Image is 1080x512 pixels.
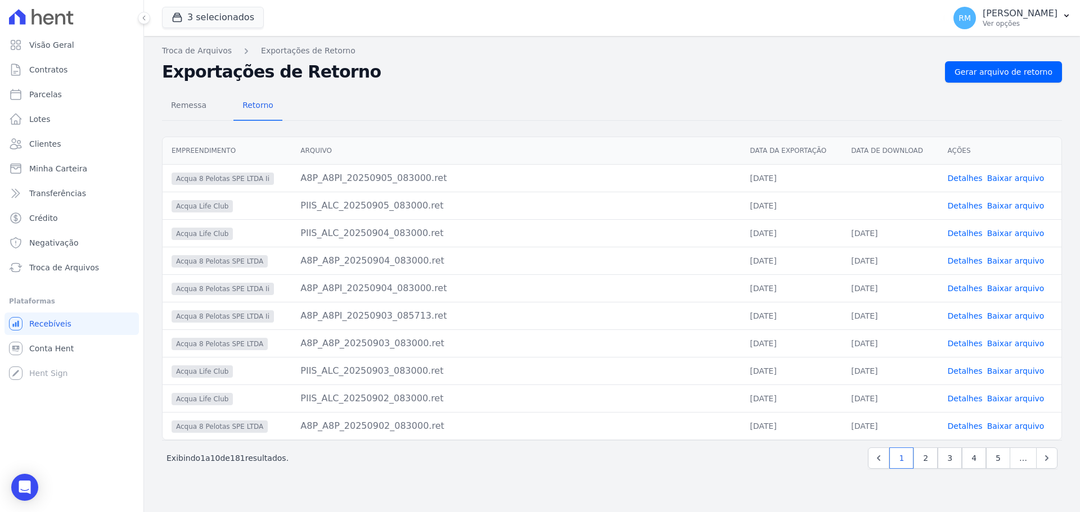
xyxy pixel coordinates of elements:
td: [DATE] [741,384,842,412]
div: PIIS_ALC_20250903_083000.ret [300,364,732,378]
a: Visão Geral [4,34,139,56]
span: Negativação [29,237,79,248]
a: Minha Carteira [4,157,139,180]
td: [DATE] [741,274,842,302]
span: Conta Hent [29,343,74,354]
a: Next [1036,447,1057,469]
a: Crédito [4,207,139,229]
span: Recebíveis [29,318,71,329]
td: [DATE] [842,247,938,274]
a: Baixar arquivo [987,366,1045,375]
a: Detalhes [948,311,983,320]
a: Detalhes [948,201,983,210]
a: Lotes [4,108,139,130]
span: Visão Geral [29,39,74,51]
a: Remessa [162,92,215,121]
a: Baixar arquivo [987,284,1045,293]
a: Clientes [4,133,139,155]
span: Parcelas [29,89,62,100]
a: Previous [868,447,889,469]
div: A8P_A8P_20250904_083000.ret [300,254,732,268]
td: [DATE] [741,219,842,247]
th: Ações [939,137,1061,165]
span: Acqua 8 Pelotas SPE LTDA Ii [172,283,274,295]
a: Baixar arquivo [987,311,1045,320]
a: Troca de Arquivos [4,256,139,279]
td: [DATE] [842,329,938,357]
a: Detalhes [948,339,983,348]
td: [DATE] [842,412,938,439]
div: Open Intercom Messenger [11,474,38,501]
th: Arquivo [291,137,741,165]
div: A8P_A8PI_20250904_083000.ret [300,282,732,295]
div: A8P_A8P_20250902_083000.ret [300,419,732,433]
td: [DATE] [741,192,842,219]
a: Contratos [4,58,139,81]
a: Baixar arquivo [987,394,1045,403]
td: [DATE] [842,274,938,302]
span: Acqua 8 Pelotas SPE LTDA Ii [172,173,274,185]
td: [DATE] [741,412,842,439]
a: Detalhes [948,174,983,183]
a: Baixar arquivo [987,422,1045,431]
a: Gerar arquivo de retorno [945,61,1062,83]
a: Baixar arquivo [987,174,1045,183]
a: Baixar arquivo [987,201,1045,210]
span: Acqua Life Club [172,200,233,212]
span: 10 [210,454,220,463]
td: [DATE] [842,302,938,329]
a: Detalhes [948,229,983,238]
span: Transferências [29,188,86,199]
span: Acqua 8 Pelotas SPE LTDA [172,255,268,268]
div: A8P_A8PI_20250905_083000.ret [300,171,732,185]
span: Clientes [29,138,61,149]
span: … [1010,447,1037,469]
a: Transferências [4,182,139,205]
a: Parcelas [4,83,139,106]
a: 3 [938,447,962,469]
span: RM [958,14,971,22]
td: [DATE] [741,302,842,329]
span: Acqua 8 Pelotas SPE LTDA Ii [172,310,274,323]
nav: Tab selector [162,92,282,121]
button: RM [PERSON_NAME] Ver opções [944,2,1080,34]
td: [DATE] [842,219,938,247]
th: Data de Download [842,137,938,165]
a: Baixar arquivo [987,229,1045,238]
nav: Breadcrumb [162,45,1062,57]
div: PIIS_ALC_20250905_083000.ret [300,199,732,212]
h2: Exportações de Retorno [162,62,936,82]
span: 1 [200,454,205,463]
a: Detalhes [948,284,983,293]
div: PIIS_ALC_20250902_083000.ret [300,392,732,405]
a: Retorno [233,92,282,121]
a: Baixar arquivo [987,256,1045,265]
p: [PERSON_NAME] [983,8,1057,19]
span: Acqua Life Club [172,365,233,378]
span: Remessa [164,94,213,116]
button: 3 selecionados [162,7,264,28]
span: 181 [230,454,245,463]
span: Acqua Life Club [172,393,233,405]
td: [DATE] [842,357,938,384]
div: A8P_A8PI_20250903_085713.ret [300,309,732,323]
td: [DATE] [741,164,842,192]
a: Detalhes [948,366,983,375]
p: Ver opções [983,19,1057,28]
a: Conta Hent [4,337,139,360]
td: [DATE] [842,384,938,412]
td: [DATE] [741,329,842,357]
a: 4 [962,447,986,469]
a: Recebíveis [4,312,139,335]
a: Baixar arquivo [987,339,1045,348]
th: Empreendimento [163,137,291,165]
span: Contratos [29,64,67,75]
a: Troca de Arquivos [162,45,232,57]
td: [DATE] [741,247,842,274]
div: Plataformas [9,294,134,308]
span: Lotes [29,114,51,125]
span: Acqua 8 Pelotas SPE LTDA [172,338,268,350]
a: Negativação [4,232,139,254]
span: Retorno [236,94,280,116]
span: Minha Carteira [29,163,87,174]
